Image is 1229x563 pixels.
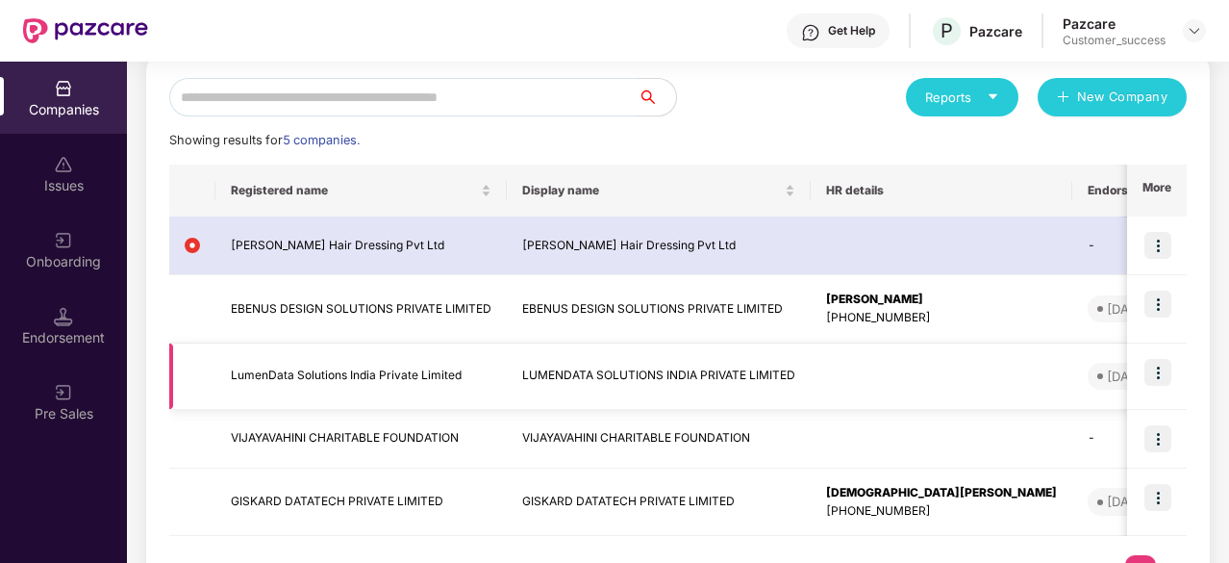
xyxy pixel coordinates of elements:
div: [PERSON_NAME] [826,291,1057,309]
div: [PHONE_NUMBER] [826,309,1057,327]
button: plusNew Company [1038,78,1187,116]
img: icon [1144,232,1171,259]
img: svg+xml;base64,PHN2ZyB3aWR0aD0iMTQuNSIgaGVpZ2h0PSIxNC41IiB2aWV3Qm94PSIwIDAgMTYgMTYiIGZpbGw9Im5vbm... [54,307,73,326]
span: 5 companies. [283,133,360,147]
td: - [1072,410,1202,469]
span: Display name [522,183,781,198]
span: P [941,19,953,42]
td: LumenData Solutions India Private Limited [215,344,507,410]
img: svg+xml;base64,PHN2ZyB4bWxucz0iaHR0cDovL3d3dy53My5vcmcvMjAwMC9zdmciIHdpZHRoPSIxMiIgaGVpZ2h0PSIxMi... [185,238,200,253]
th: Display name [507,165,811,217]
td: - [1072,217,1202,275]
span: plus [1057,90,1069,106]
div: Get Help [828,23,875,38]
div: [DATE] [1107,367,1148,386]
div: Pazcare [969,22,1022,40]
img: svg+xml;base64,PHN2ZyBpZD0iRHJvcGRvd24tMzJ4MzIiIHhtbG5zPSJodHRwOi8vd3d3LnczLm9yZy8yMDAwL3N2ZyIgd2... [1187,23,1202,38]
img: svg+xml;base64,PHN2ZyBpZD0iQ29tcGFuaWVzIiB4bWxucz0iaHR0cDovL3d3dy53My5vcmcvMjAwMC9zdmciIHdpZHRoPS... [54,79,73,98]
td: [PERSON_NAME] Hair Dressing Pvt Ltd [215,217,507,275]
div: [DATE] [1107,492,1148,511]
span: search [637,90,676,105]
img: New Pazcare Logo [23,18,148,43]
span: caret-down [987,90,999,103]
button: search [637,78,677,116]
div: [DATE] [1107,299,1148,319]
span: Registered name [231,183,477,198]
td: EBENUS DESIGN SOLUTIONS PRIVATE LIMITED [215,275,507,344]
td: EBENUS DESIGN SOLUTIONS PRIVATE LIMITED [507,275,811,344]
img: icon [1144,291,1171,318]
img: svg+xml;base64,PHN2ZyBpZD0iSXNzdWVzX2Rpc2FibGVkIiB4bWxucz0iaHR0cDovL3d3dy53My5vcmcvMjAwMC9zdmciIH... [54,155,73,174]
div: Customer_success [1063,33,1166,48]
span: Showing results for [169,133,360,147]
img: icon [1144,484,1171,511]
th: More [1127,165,1187,217]
th: Registered name [215,165,507,217]
th: HR details [811,165,1072,217]
img: svg+xml;base64,PHN2ZyB3aWR0aD0iMjAiIGhlaWdodD0iMjAiIHZpZXdCb3g9IjAgMCAyMCAyMCIgZmlsbD0ibm9uZSIgeG... [54,231,73,250]
td: GISKARD DATATECH PRIVATE LIMITED [215,469,507,537]
td: VIJAYAVAHINI CHARITABLE FOUNDATION [215,410,507,469]
td: GISKARD DATATECH PRIVATE LIMITED [507,469,811,537]
div: [DEMOGRAPHIC_DATA][PERSON_NAME] [826,484,1057,502]
td: LUMENDATA SOLUTIONS INDIA PRIVATE LIMITED [507,344,811,410]
img: svg+xml;base64,PHN2ZyBpZD0iSGVscC0zMngzMiIgeG1sbnM9Imh0dHA6Ly93d3cudzMub3JnLzIwMDAvc3ZnIiB3aWR0aD... [801,23,820,42]
td: [PERSON_NAME] Hair Dressing Pvt Ltd [507,217,811,275]
td: VIJAYAVAHINI CHARITABLE FOUNDATION [507,410,811,469]
img: icon [1144,359,1171,386]
div: Pazcare [1063,14,1166,33]
img: svg+xml;base64,PHN2ZyB3aWR0aD0iMjAiIGhlaWdodD0iMjAiIHZpZXdCb3g9IjAgMCAyMCAyMCIgZmlsbD0ibm9uZSIgeG... [54,383,73,402]
span: New Company [1077,88,1168,107]
span: Endorsements [1088,183,1171,198]
div: Reports [925,88,999,107]
img: icon [1144,425,1171,452]
div: [PHONE_NUMBER] [826,502,1057,521]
